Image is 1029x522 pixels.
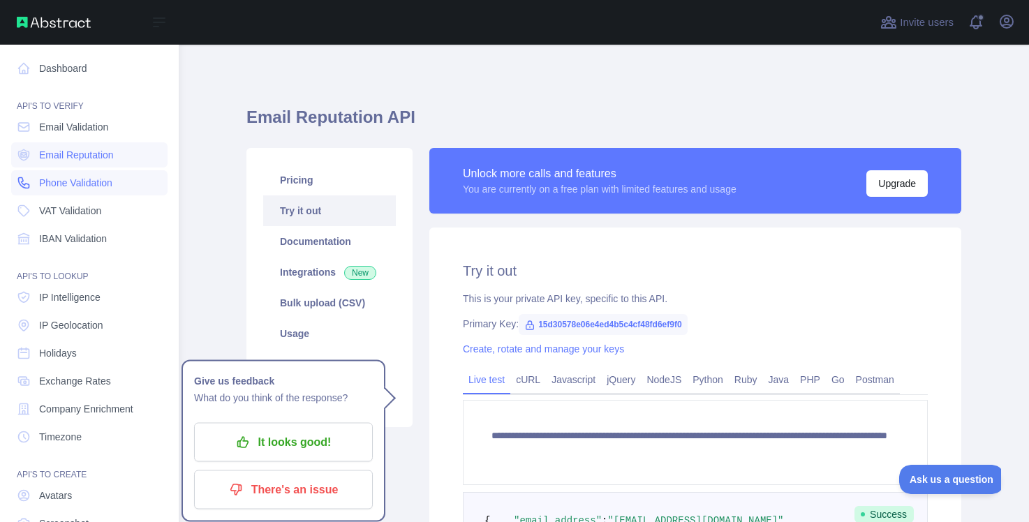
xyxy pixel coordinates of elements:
[263,318,396,349] a: Usage
[11,142,168,167] a: Email Reputation
[39,430,82,444] span: Timezone
[39,374,111,388] span: Exchange Rates
[729,368,763,391] a: Ruby
[263,349,396,380] a: Settings
[39,346,77,360] span: Holidays
[246,106,961,140] h1: Email Reputation API
[763,368,795,391] a: Java
[11,170,168,195] a: Phone Validation
[850,368,900,391] a: Postman
[263,195,396,226] a: Try it out
[17,17,91,28] img: Abstract API
[11,254,168,282] div: API'S TO LOOKUP
[826,368,850,391] a: Go
[866,170,928,197] button: Upgrade
[39,120,108,134] span: Email Validation
[546,368,601,391] a: Javascript
[519,314,687,335] span: 15d30578e06e4ed4b5c4cf48fd6ef9f0
[510,368,546,391] a: cURL
[263,226,396,257] a: Documentation
[463,261,928,281] h2: Try it out
[39,148,114,162] span: Email Reputation
[11,198,168,223] a: VAT Validation
[39,290,101,304] span: IP Intelligence
[463,368,510,391] a: Live test
[344,266,376,280] span: New
[878,11,956,33] button: Invite users
[463,165,736,182] div: Unlock more calls and features
[899,465,1001,494] iframe: Toggle Customer Support
[39,204,101,218] span: VAT Validation
[11,396,168,422] a: Company Enrichment
[11,56,168,81] a: Dashboard
[641,368,687,391] a: NodeJS
[11,452,168,480] div: API'S TO CREATE
[39,489,72,502] span: Avatars
[263,165,396,195] a: Pricing
[39,176,112,190] span: Phone Validation
[11,424,168,449] a: Timezone
[463,292,928,306] div: This is your private API key, specific to this API.
[39,232,107,246] span: IBAN Validation
[39,318,103,332] span: IP Geolocation
[463,182,736,196] div: You are currently on a free plan with limited features and usage
[463,317,928,331] div: Primary Key:
[11,341,168,366] a: Holidays
[39,402,133,416] span: Company Enrichment
[11,313,168,338] a: IP Geolocation
[263,288,396,318] a: Bulk upload (CSV)
[11,368,168,394] a: Exchange Rates
[900,15,954,31] span: Invite users
[11,114,168,140] a: Email Validation
[687,368,729,391] a: Python
[463,343,624,355] a: Create, rotate and manage your keys
[11,226,168,251] a: IBAN Validation
[11,84,168,112] div: API'S TO VERIFY
[794,368,826,391] a: PHP
[601,368,641,391] a: jQuery
[263,257,396,288] a: Integrations New
[11,285,168,310] a: IP Intelligence
[11,483,168,508] a: Avatars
